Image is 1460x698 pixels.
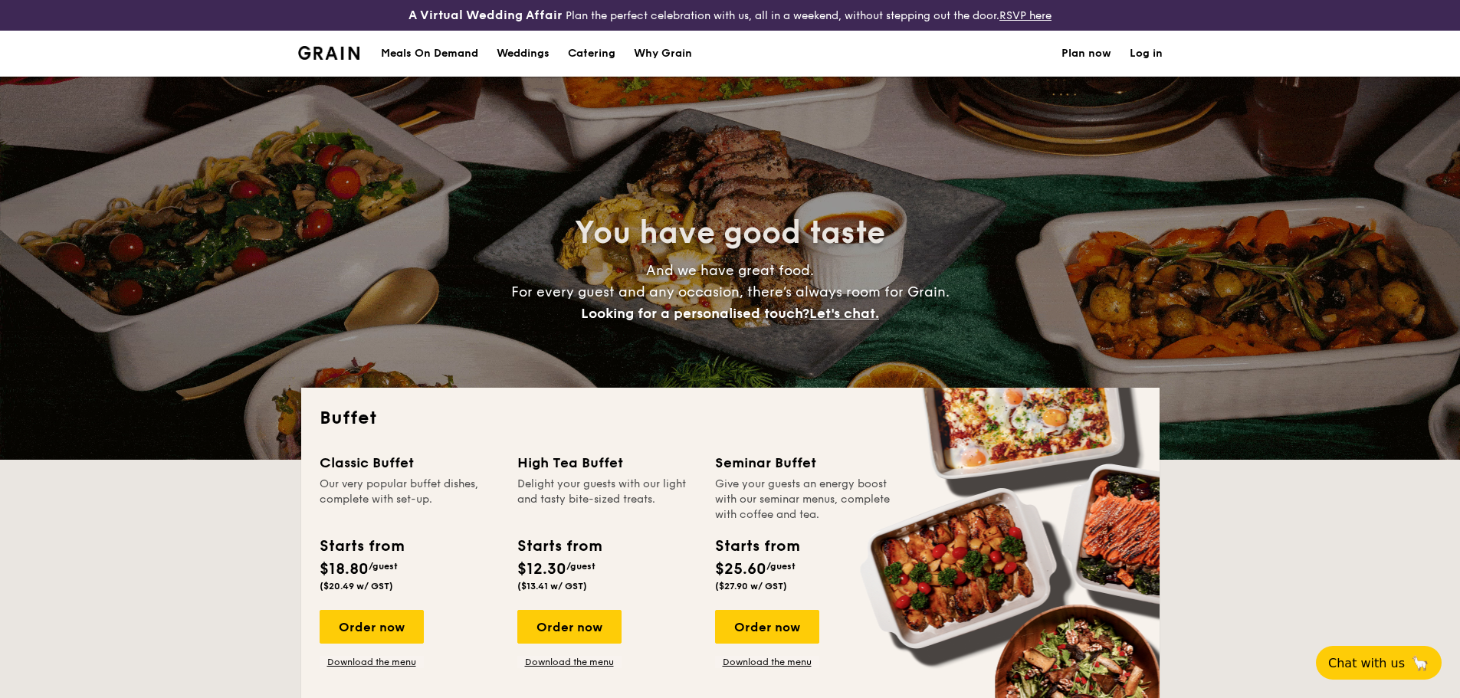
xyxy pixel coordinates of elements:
[298,46,360,60] a: Logotype
[517,581,587,591] span: ($13.41 w/ GST)
[715,560,766,578] span: $25.60
[298,46,360,60] img: Grain
[715,610,819,644] div: Order now
[517,535,601,558] div: Starts from
[320,581,393,591] span: ($20.49 w/ GST)
[289,6,1172,25] div: Plan the perfect celebration with us, all in a weekend, without stepping out the door.
[581,305,809,322] span: Looking for a personalised touch?
[715,452,894,474] div: Seminar Buffet
[566,561,595,572] span: /guest
[517,452,697,474] div: High Tea Buffet
[715,477,894,523] div: Give your guests an energy boost with our seminar menus, complete with coffee and tea.
[809,305,879,322] span: Let's chat.
[381,31,478,77] div: Meals On Demand
[1061,31,1111,77] a: Plan now
[766,561,796,572] span: /guest
[559,31,625,77] a: Catering
[320,560,369,578] span: $18.80
[320,477,499,523] div: Our very popular buffet dishes, complete with set-up.
[320,452,499,474] div: Classic Buffet
[1411,654,1429,672] span: 🦙
[487,31,559,77] a: Weddings
[320,535,403,558] div: Starts from
[369,561,398,572] span: /guest
[999,9,1052,22] a: RSVP here
[715,535,799,558] div: Starts from
[625,31,701,77] a: Why Grain
[320,656,424,668] a: Download the menu
[497,31,550,77] div: Weddings
[568,31,615,77] h1: Catering
[320,610,424,644] div: Order now
[517,477,697,523] div: Delight your guests with our light and tasty bite-sized treats.
[1130,31,1163,77] a: Log in
[408,6,563,25] h4: A Virtual Wedding Affair
[511,262,950,322] span: And we have great food. For every guest and any occasion, there’s always room for Grain.
[1328,656,1405,670] span: Chat with us
[320,406,1141,431] h2: Buffet
[575,215,885,251] span: You have good taste
[517,610,622,644] div: Order now
[715,656,819,668] a: Download the menu
[634,31,692,77] div: Why Grain
[715,581,787,591] span: ($27.90 w/ GST)
[517,560,566,578] span: $12.30
[1316,646,1442,680] button: Chat with us🦙
[517,656,622,668] a: Download the menu
[372,31,487,77] a: Meals On Demand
